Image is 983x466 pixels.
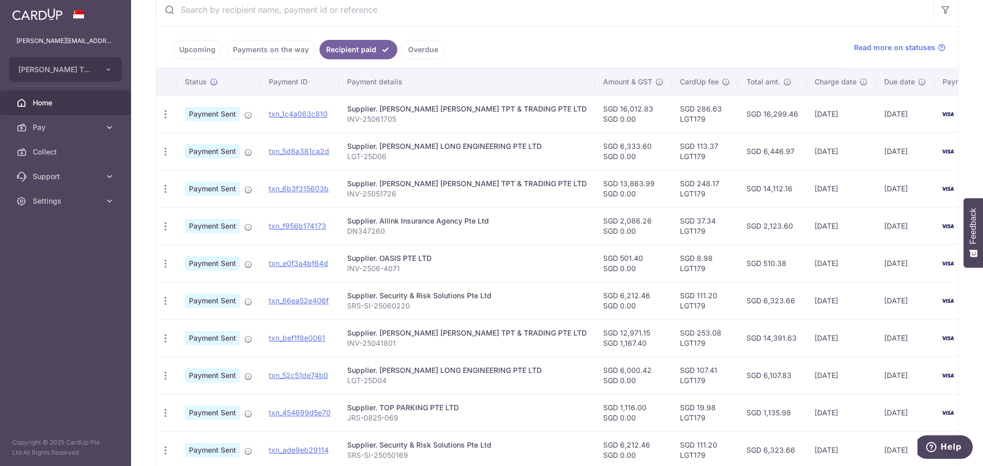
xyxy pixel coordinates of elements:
div: Supplier. Security & Risk Solutions Pte Ltd [347,291,587,301]
img: CardUp [12,8,62,20]
span: Payment Sent [185,107,240,121]
span: Payment Sent [185,368,240,383]
td: SGD 286.63 LGT179 [672,95,738,132]
td: [DATE] [876,282,934,319]
a: txn_86ea52e406f [269,296,329,305]
div: Supplier. [PERSON_NAME] [PERSON_NAME] TPT & TRADING PTE LTD [347,328,587,338]
td: [DATE] [806,170,876,207]
td: [DATE] [876,394,934,431]
span: Payment Sent [185,406,240,420]
iframe: Opens a widget where you can find more information [917,435,973,461]
div: Supplier. Security & Risk Solutions Pte Ltd [347,440,587,450]
span: Settings [33,196,100,206]
td: [DATE] [876,95,934,132]
td: [DATE] [806,394,876,431]
div: Supplier. [PERSON_NAME] [PERSON_NAME] TPT & TRADING PTE LTD [347,104,587,114]
span: Payment Sent [185,219,240,233]
span: Pay [33,122,100,132]
span: Read more on statuses [854,42,935,53]
td: [DATE] [876,357,934,394]
td: [DATE] [806,95,876,132]
div: Supplier. OASIS PTE LTD [347,253,587,263]
td: [DATE] [806,357,876,394]
td: [DATE] [876,132,934,170]
a: Payments on the way [226,40,315,59]
td: SGD 14,391.63 [738,319,806,357]
td: [DATE] [876,207,934,245]
td: [DATE] [876,170,934,207]
span: Payment Sent [185,331,240,345]
img: Bank Card [937,220,958,232]
td: SGD 14,112.16 [738,170,806,207]
td: SGD 107.41 LGT179 [672,357,738,394]
td: SGD 1,116.00 SGD 0.00 [595,394,672,431]
img: Bank Card [937,145,958,158]
span: Home [33,98,100,108]
div: Supplier. TOP PARKING PTE LTD [347,403,587,413]
td: SGD 2,123.60 [738,207,806,245]
td: SGD 6,333.60 SGD 0.00 [595,132,672,170]
img: Bank Card [937,369,958,382]
td: SGD 6,446.97 [738,132,806,170]
span: Payment Sent [185,256,240,271]
span: CardUp fee [680,77,719,87]
p: SRS-SI-25050169 [347,450,587,460]
th: Payment details [339,69,595,95]
span: Charge date [815,77,857,87]
button: [PERSON_NAME] TEH LOGISTICS PTE. LTD. [9,57,122,82]
td: SGD 510.38 [738,245,806,282]
td: SGD 6,107.83 [738,357,806,394]
p: SRS-SI-25060220 [347,301,587,311]
td: [DATE] [806,319,876,357]
td: SGD 13,863.99 SGD 0.00 [595,170,672,207]
td: SGD 1,135.98 [738,394,806,431]
a: txn_454899d5e70 [269,408,331,417]
a: txn_e0f3a4bf64d [269,259,328,268]
td: SGD 111.20 LGT179 [672,282,738,319]
div: Supplier. [PERSON_NAME] LONG ENGINEERING PTE LTD [347,365,587,375]
a: txn_f956b174173 [269,221,326,230]
p: INV-25061705 [347,114,587,124]
span: Support [33,171,100,182]
td: SGD 8.98 LGT179 [672,245,738,282]
a: txn_ade9eb29114 [269,446,329,454]
td: SGD 37.34 LGT179 [672,207,738,245]
img: Bank Card [937,407,958,419]
td: SGD 2,086.26 SGD 0.00 [595,207,672,245]
div: Supplier. [PERSON_NAME] [PERSON_NAME] TPT & TRADING PTE LTD [347,179,587,189]
span: Collect [33,147,100,157]
div: Supplier. Allink Insurance Agency Pte Ltd [347,216,587,226]
span: [PERSON_NAME] TEH LOGISTICS PTE. LTD. [18,64,94,75]
img: Bank Card [937,295,958,307]
p: INV-2506-4071 [347,263,587,274]
a: Read more on statuses [854,42,946,53]
img: Bank Card [937,108,958,120]
td: SGD 6,212.46 SGD 0.00 [595,282,672,319]
img: Bank Card [937,332,958,344]
img: Bank Card [937,257,958,270]
th: Payment ID [261,69,339,95]
span: Feedback [969,208,978,244]
p: INV-25051726 [347,189,587,199]
td: [DATE] [806,282,876,319]
td: [DATE] [806,132,876,170]
td: [DATE] [876,245,934,282]
a: txn_52c51de74b0 [269,371,328,380]
a: Upcoming [173,40,222,59]
td: SGD 248.17 LGT179 [672,170,738,207]
span: Payment Sent [185,144,240,159]
td: SGD 501.40 SGD 0.00 [595,245,672,282]
td: [DATE] [806,245,876,282]
a: txn_5d8a381ca2d [269,147,329,156]
td: SGD 6,323.66 [738,282,806,319]
span: Due date [884,77,915,87]
p: [PERSON_NAME][EMAIL_ADDRESS][DOMAIN_NAME] [16,36,115,46]
a: Overdue [401,40,445,59]
div: Supplier. [PERSON_NAME] LONG ENGINEERING PTE LTD [347,141,587,151]
a: txn_6b3f315603b [269,184,329,193]
td: SGD 113.37 LGT179 [672,132,738,170]
a: Recipient paid [319,40,397,59]
td: SGD 16,012.83 SGD 0.00 [595,95,672,132]
td: SGD 253.08 LGT179 [672,319,738,357]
